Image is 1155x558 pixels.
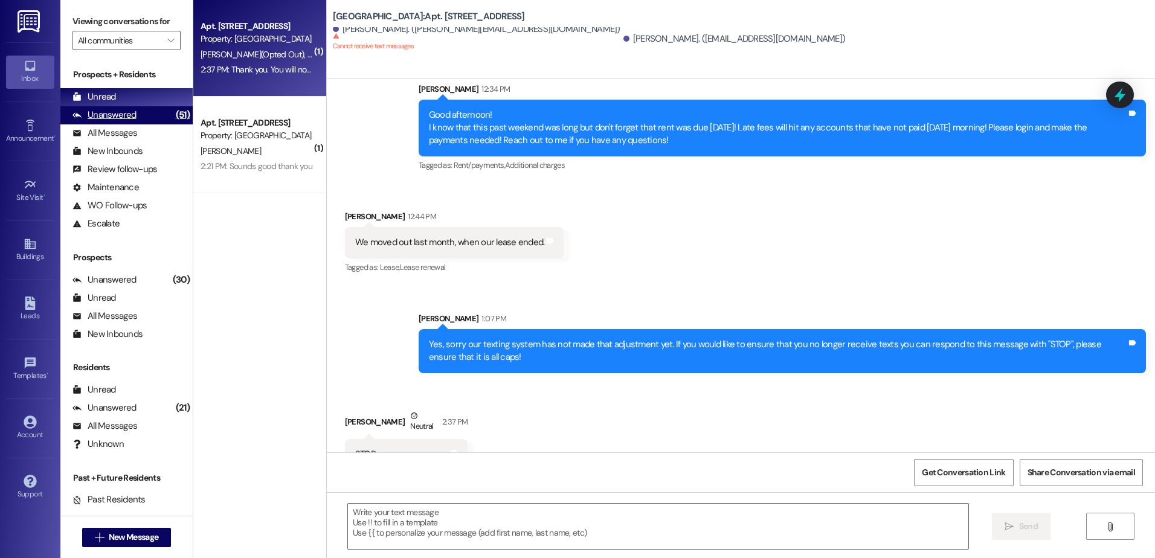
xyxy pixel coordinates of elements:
a: Account [6,412,54,444]
div: 2:37 PM: Thank you. You will no longer receive texts from this thread. Please reply with 'UNSTOP'... [201,64,771,75]
div: Unknown [72,438,124,451]
a: Leads [6,293,54,325]
div: STOP [355,448,376,461]
div: [PERSON_NAME]. ([EMAIL_ADDRESS][DOMAIN_NAME]) [623,33,846,45]
div: Unanswered [72,109,137,121]
i:  [1005,522,1014,531]
div: 12:44 PM [405,210,436,223]
div: Unanswered [72,274,137,286]
div: (51) [173,106,193,124]
div: Yes, sorry our texting system has not made that adjustment yet. If you would like to ensure that ... [429,338,1127,364]
div: Prospects [60,251,193,264]
div: 1:07 PM [478,312,506,325]
span: [PERSON_NAME] [201,146,261,156]
input: All communities [78,31,161,50]
span: • [43,191,45,200]
div: [PERSON_NAME] [419,83,1146,100]
div: Unread [72,292,116,304]
label: Viewing conversations for [72,12,181,31]
div: Property: [GEOGRAPHIC_DATA] [201,33,312,45]
button: New Message [82,528,172,547]
img: ResiDesk Logo [18,10,42,33]
a: Templates • [6,353,54,385]
div: Past Residents [72,493,146,506]
a: Site Visit • [6,175,54,207]
div: Past + Future Residents [60,472,193,484]
div: New Inbounds [72,145,143,158]
div: Unread [72,383,116,396]
div: Escalate [72,217,120,230]
div: All Messages [72,127,137,139]
sup: Cannot receive text messages [333,33,414,50]
div: All Messages [72,420,137,432]
div: 2:21 PM: Sounds good thank you [201,161,312,172]
span: Rent/payments , [454,160,505,170]
div: (30) [170,271,193,289]
div: All Messages [72,310,137,322]
a: Buildings [6,234,54,266]
div: [PERSON_NAME] [419,312,1146,329]
button: Share Conversation via email [1020,459,1143,486]
div: 12:34 PM [478,83,510,95]
div: Apt. [STREET_ADDRESS] [201,117,312,129]
div: Unread [72,91,116,103]
span: Lease renewal [400,262,446,272]
span: Lease , [380,262,400,272]
span: • [54,132,56,141]
b: [GEOGRAPHIC_DATA]: Apt. [STREET_ADDRESS] [333,10,525,23]
div: Review follow-ups [72,163,157,176]
div: [PERSON_NAME]. ([PERSON_NAME][EMAIL_ADDRESS][DOMAIN_NAME]) [333,23,620,36]
a: Inbox [6,56,54,88]
div: Neutral [408,409,436,435]
div: We moved out last month, when our lease ended. [355,236,545,249]
i:  [95,533,104,542]
button: Send [992,513,1050,540]
span: • [47,370,48,378]
span: New Message [109,531,158,544]
div: Residents [60,361,193,374]
div: New Inbounds [72,328,143,341]
div: [PERSON_NAME] [345,409,468,439]
button: Get Conversation Link [914,459,1013,486]
i:  [1105,522,1115,531]
span: Share Conversation via email [1028,466,1135,479]
div: Unanswered [72,402,137,414]
div: [PERSON_NAME] [345,210,564,227]
div: Apt. [STREET_ADDRESS] [201,20,312,33]
span: Send [1019,520,1038,533]
div: Prospects + Residents [60,68,193,81]
span: Additional charges [505,160,565,170]
i:  [167,36,174,45]
div: Maintenance [72,181,139,194]
div: (21) [173,399,193,417]
span: [PERSON_NAME] (Opted Out) [201,49,307,60]
div: Tagged as: [345,258,564,276]
div: Good afternoon! I know that this past weekend was long but don't forget that rent was due [DATE]!... [429,109,1127,147]
div: Property: [GEOGRAPHIC_DATA] [201,129,312,142]
div: Tagged as: [419,156,1146,174]
span: Get Conversation Link [922,466,1005,479]
div: WO Follow-ups [72,199,147,212]
div: 2:37 PM [439,415,468,428]
a: Support [6,471,54,504]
